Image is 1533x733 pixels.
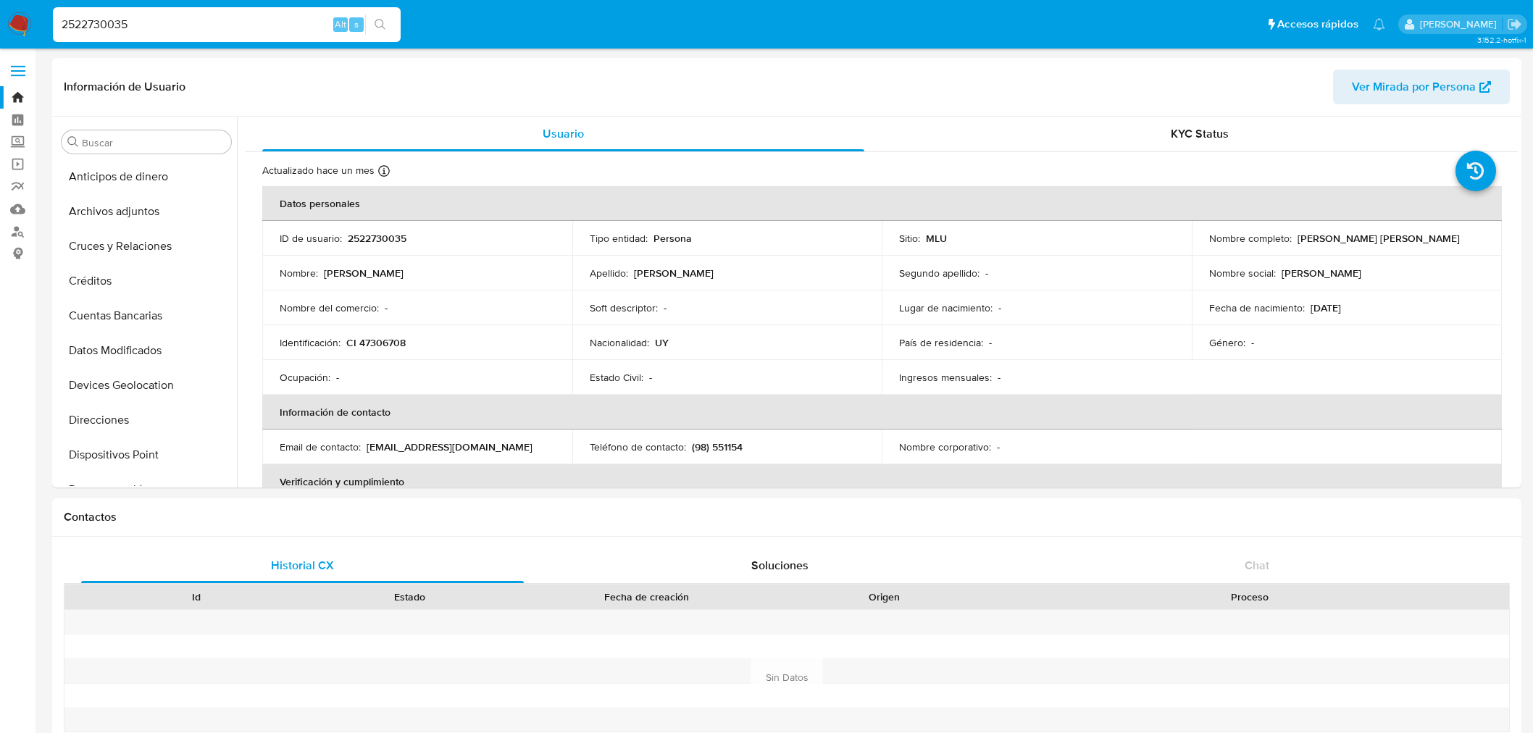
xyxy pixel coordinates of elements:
[56,472,237,507] button: Documentación
[354,17,359,31] span: s
[653,232,692,245] p: Persona
[365,14,395,35] button: search-icon
[899,371,992,384] p: Ingresos mensuales :
[56,368,237,403] button: Devices Geolocation
[280,301,379,314] p: Nombre del comercio :
[56,194,237,229] button: Archivos adjuntos
[649,371,652,384] p: -
[1277,17,1358,32] span: Accesos rápidos
[335,17,346,31] span: Alt
[1001,590,1499,604] div: Proceso
[280,267,318,280] p: Nombre :
[1507,17,1522,32] a: Salir
[56,159,237,194] button: Anticipos de dinero
[926,232,947,245] p: MLU
[64,510,1510,524] h1: Contactos
[1171,125,1229,142] span: KYC Status
[1420,17,1502,31] p: gregorio.negri@mercadolibre.com
[385,301,388,314] p: -
[655,336,669,349] p: UY
[590,301,658,314] p: Soft descriptor :
[56,229,237,264] button: Cruces y Relaciones
[1373,18,1385,30] a: Notificaciones
[590,336,649,349] p: Nacionalidad :
[346,336,406,349] p: CI 47306708
[56,437,237,472] button: Dispositivos Point
[899,440,991,453] p: Nombre corporativo :
[1209,267,1276,280] p: Nombre social :
[313,590,506,604] div: Estado
[262,464,1502,499] th: Verificación y cumplimiento
[280,336,341,349] p: Identificación :
[985,267,988,280] p: -
[67,136,79,148] button: Buscar
[634,267,714,280] p: [PERSON_NAME]
[590,440,686,453] p: Teléfono de contacto :
[1209,336,1245,349] p: Género :
[590,267,628,280] p: Apellido :
[56,264,237,298] button: Créditos
[271,557,334,574] span: Historial CX
[280,440,361,453] p: Email de contacto :
[1251,336,1254,349] p: -
[899,232,920,245] p: Sitio :
[590,371,643,384] p: Estado Civil :
[367,440,532,453] p: [EMAIL_ADDRESS][DOMAIN_NAME]
[1282,267,1361,280] p: [PERSON_NAME]
[262,395,1502,430] th: Información de contacto
[664,301,667,314] p: -
[82,136,225,149] input: Buscar
[1311,301,1341,314] p: [DATE]
[280,371,330,384] p: Ocupación :
[324,267,404,280] p: [PERSON_NAME]
[100,590,293,604] div: Id
[56,403,237,437] button: Direcciones
[1298,232,1460,245] p: [PERSON_NAME] [PERSON_NAME]
[997,440,1000,453] p: -
[989,336,992,349] p: -
[262,186,1502,221] th: Datos personales
[1209,301,1305,314] p: Fecha de nacimiento :
[56,333,237,368] button: Datos Modificados
[899,336,983,349] p: País de residencia :
[56,298,237,333] button: Cuentas Bancarias
[262,164,375,177] p: Actualizado hace un mes
[336,371,339,384] p: -
[1333,70,1510,104] button: Ver Mirada por Persona
[280,232,342,245] p: ID de usuario :
[543,125,584,142] span: Usuario
[1209,232,1292,245] p: Nombre completo :
[1245,557,1269,574] span: Chat
[998,371,1001,384] p: -
[692,440,743,453] p: (98) 551154
[526,590,767,604] div: Fecha de creación
[590,232,648,245] p: Tipo entidad :
[53,15,401,34] input: Buscar usuario o caso...
[64,80,185,94] h1: Información de Usuario
[348,232,406,245] p: 2522730035
[899,267,979,280] p: Segundo apellido :
[751,557,809,574] span: Soluciones
[788,590,980,604] div: Origen
[899,301,993,314] p: Lugar de nacimiento :
[998,301,1001,314] p: -
[1352,70,1476,104] span: Ver Mirada por Persona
